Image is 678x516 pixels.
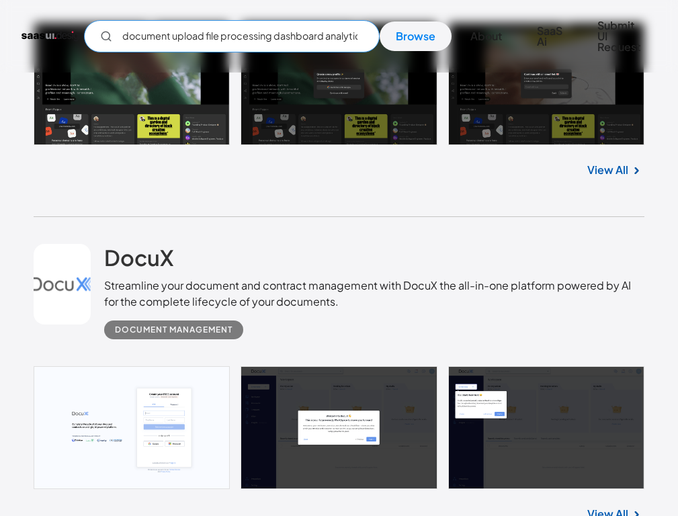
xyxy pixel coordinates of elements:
a: Submit UI Request [581,11,656,62]
a: About [454,21,518,51]
a: home [22,26,84,47]
a: SaaS Ai [521,16,579,56]
a: DocuX [104,244,173,277]
h2: DocuX [104,244,173,271]
form: Email Form [84,20,380,52]
a: Browse [380,21,452,51]
div: Document Management [115,322,232,338]
div: Streamline your document and contract management with DocuX the all-in-one platform powered by AI... [104,277,644,310]
input: Search UI designs you're looking for... [84,20,380,52]
a: View All [587,162,628,178]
